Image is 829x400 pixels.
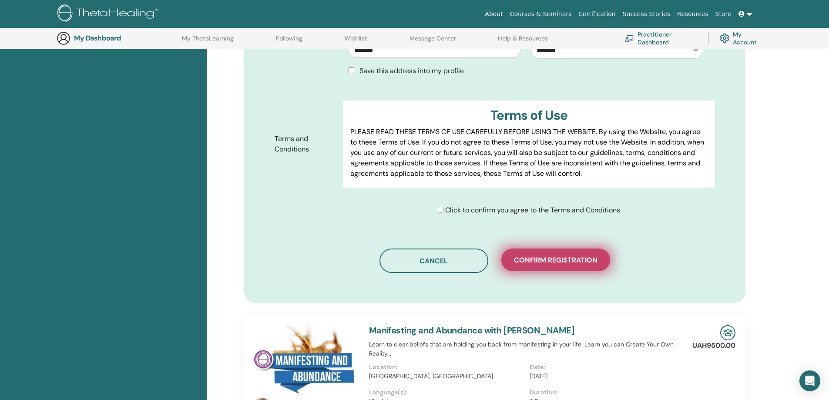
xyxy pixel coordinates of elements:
[624,35,634,42] img: chalkboard-teacher.svg
[501,249,610,271] button: Confirm registration
[350,127,708,179] p: PLEASE READ THESE TERMS OF USE CAREFULLY BEFORE USING THE WEBSITE. By using the Website, you agre...
[350,108,708,123] h3: Terms of Use
[74,34,161,42] h3: My Dashboard
[369,363,524,372] p: Location:
[350,186,708,311] p: Lor IpsumDolorsi.ame Cons adipisci elits do eiusm tem incid, utl etdol, magnaali eni adminimve qu...
[344,35,367,49] a: Wishlist
[624,29,698,48] a: Practitioner Dashboard
[420,256,448,266] span: Cancel
[369,388,524,397] p: Language(s):
[692,340,735,351] p: UAH9500.00
[57,31,70,45] img: generic-user-icon.jpg
[379,249,488,273] button: Cancel
[359,66,464,75] span: Save this address into my profile
[530,372,685,381] p: [DATE]
[799,370,820,391] div: Open Intercom Messenger
[530,388,685,397] p: Duration:
[481,6,506,22] a: About
[57,4,161,24] img: logo.png
[720,325,735,340] img: In-Person Seminar
[276,35,302,49] a: Following
[268,131,344,158] label: Terms and Conditions
[720,29,764,48] a: My Account
[514,255,597,265] span: Confirm registration
[720,31,729,45] img: cog.svg
[445,205,620,215] span: Click to confirm you agree to the Terms and Conditions
[507,6,575,22] a: Courses & Seminars
[712,6,735,22] a: Store
[619,6,674,22] a: Success Stories
[575,6,619,22] a: Certification
[498,35,548,49] a: Help & Resources
[530,363,685,372] p: Date:
[369,372,524,381] p: [GEOGRAPHIC_DATA], [GEOGRAPHIC_DATA]
[369,325,575,336] a: Manifesting and Abundance with [PERSON_NAME]
[369,340,690,358] p: Learn to clear beliefs that are holding you back from manifesting in your life. Learn you can Cre...
[409,35,456,49] a: Message Center
[674,6,712,22] a: Resources
[182,35,234,49] a: My ThetaLearning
